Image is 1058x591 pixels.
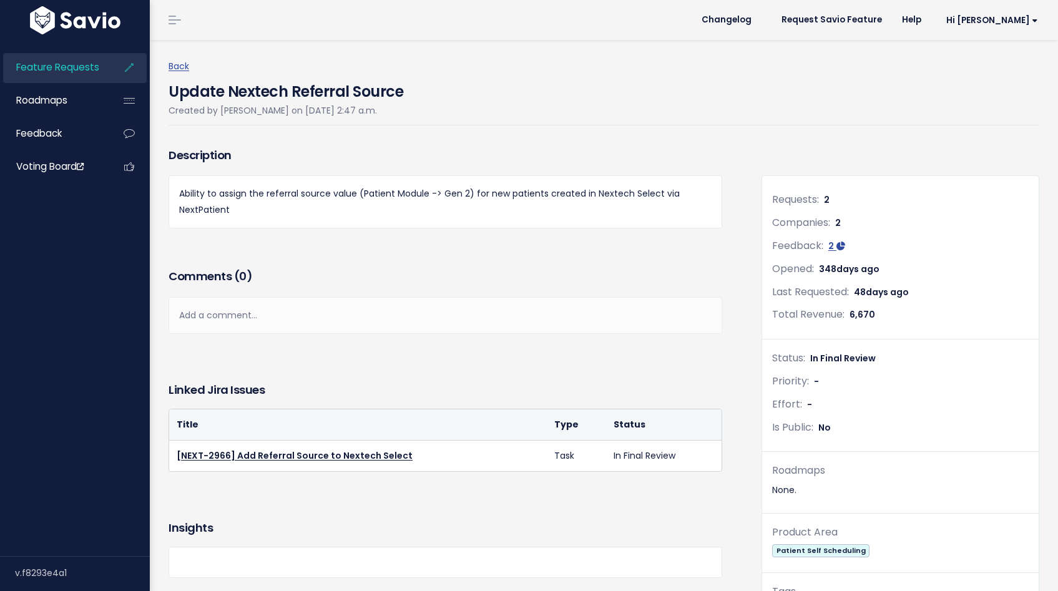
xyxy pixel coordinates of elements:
[946,16,1038,25] span: Hi [PERSON_NAME]
[772,397,802,411] span: Effort:
[772,374,809,388] span: Priority:
[547,440,606,471] td: Task
[16,160,84,173] span: Voting Board
[179,186,712,217] p: Ability to assign the referral source value (Patient Module -> Gen 2) for new patients created in...
[169,268,722,285] h3: Comments ( )
[547,409,606,441] th: Type
[772,524,1029,542] div: Product Area
[810,352,876,364] span: In Final Review
[702,16,752,24] span: Changelog
[818,421,831,434] span: No
[27,6,124,34] img: logo-white.9d6f32f41409.svg
[814,375,819,388] span: -
[169,60,189,72] a: Back
[772,351,805,365] span: Status:
[169,104,377,117] span: Created by [PERSON_NAME] on [DATE] 2:47 a.m.
[169,381,265,399] h3: Linked Jira issues
[771,11,892,29] a: Request Savio Feature
[169,297,722,334] div: Add a comment...
[3,86,104,115] a: Roadmaps
[3,53,104,82] a: Feature Requests
[824,193,830,206] span: 2
[828,240,834,252] span: 2
[772,420,813,434] span: Is Public:
[772,544,869,557] span: Patient Self Scheduling
[819,263,879,275] span: 348
[177,449,413,462] a: [NEXT-2966] Add Referral Source to Nextech Select
[3,119,104,148] a: Feedback
[854,286,909,298] span: 48
[931,11,1048,30] a: Hi [PERSON_NAME]
[16,127,62,140] span: Feedback
[772,462,1029,480] div: Roadmaps
[836,263,879,275] span: days ago
[3,152,104,181] a: Voting Board
[169,519,213,537] h3: Insights
[772,285,849,299] span: Last Requested:
[169,74,403,103] h4: Update Nextech Referral Source
[850,308,875,321] span: 6,670
[892,11,931,29] a: Help
[807,398,812,411] span: -
[772,215,830,230] span: Companies:
[16,94,67,107] span: Roadmaps
[169,147,722,164] h3: Description
[169,409,547,441] th: Title
[772,482,1029,498] div: None.
[835,217,841,229] span: 2
[239,268,247,284] span: 0
[16,61,99,74] span: Feature Requests
[772,307,845,321] span: Total Revenue:
[606,440,722,471] td: In Final Review
[772,261,814,276] span: Opened:
[772,192,819,207] span: Requests:
[772,238,823,253] span: Feedback:
[606,409,722,441] th: Status
[828,240,845,252] a: 2
[866,286,909,298] span: days ago
[15,557,150,589] div: v.f8293e4a1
